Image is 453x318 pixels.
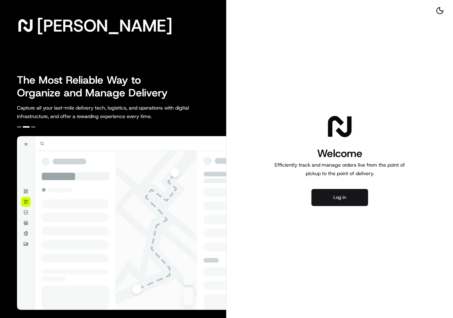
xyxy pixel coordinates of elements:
[272,146,408,161] h1: Welcome
[37,18,172,33] span: [PERSON_NAME]
[272,161,408,178] p: Efficiently track and manage orders live from the point of pickup to the point of delivery.
[17,74,176,99] h2: The Most Reliable Way to Organize and Manage Delivery
[17,104,221,121] p: Capture all your last-mile delivery tech, logistics, and operations with digital infrastructure, ...
[311,189,368,206] button: Log in
[17,136,226,310] img: illustration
